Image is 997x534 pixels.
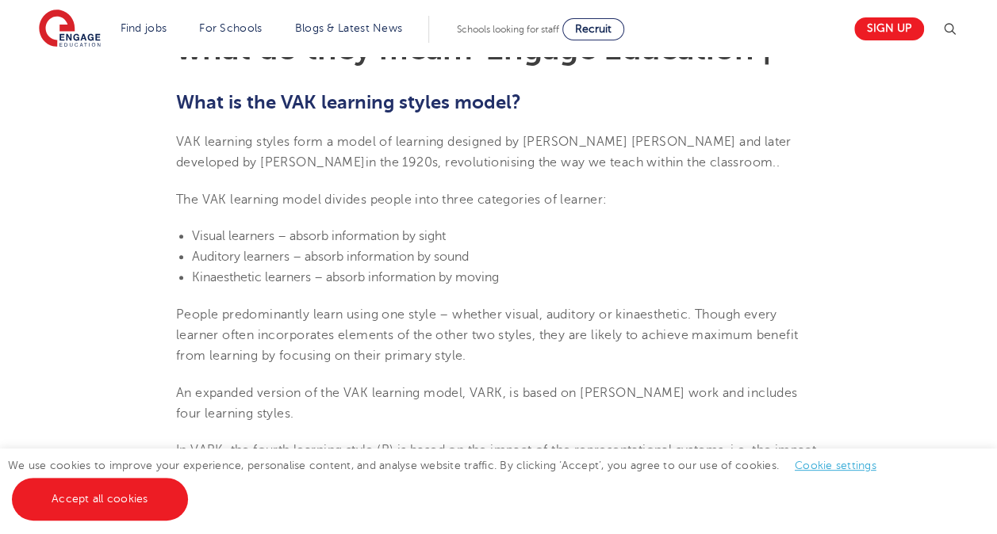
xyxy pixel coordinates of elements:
[176,193,607,207] span: The VAK learning model divides people into three categories of learner:
[176,307,798,364] span: People predominantly learn using one style – whether visual, auditory or kinaesthetic. Though eve...
[192,270,499,284] span: Kinaesthetic learners – absorb information by moving
[457,24,559,35] span: Schools looking for staff
[575,23,612,35] span: Recruit
[192,229,446,243] span: Visual learners – absorb information by sight
[176,91,521,113] b: What is the VAK learning styles model?
[8,460,892,505] span: We use cookies to improve your experience, personalise content, and analyse website traffic. By c...
[176,135,792,170] span: VAK learning styles form a model of learning designed by [PERSON_NAME] [PERSON_NAME] and later de...
[562,18,624,40] a: Recruit
[176,2,821,65] h1: VAK learning styles: what are they and what do they mean? Engage Education |
[12,478,188,521] a: Accept all cookies
[854,17,924,40] a: Sign up
[176,386,797,421] span: An expanded version of the VAK learning model, VARK, is based on [PERSON_NAME] work and includes ...
[176,443,816,478] span: In VARK, the fourth learning style (R) is based on the impact of the representational systems, i....
[295,22,403,34] a: Blogs & Latest News
[365,155,776,170] span: in the 1920s, revolutionising the way we teach within the classroom.
[795,460,876,471] a: Cookie settings
[39,10,101,49] img: Engage Education
[121,22,167,34] a: Find jobs
[199,22,262,34] a: For Schools
[192,250,469,264] span: Auditory learners – absorb information by sound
